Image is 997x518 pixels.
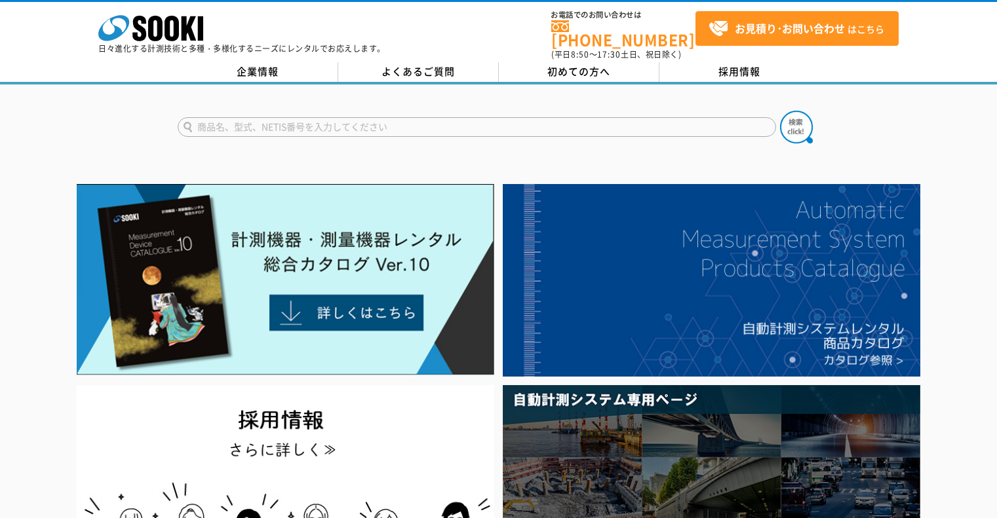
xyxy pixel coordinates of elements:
strong: お見積り･お問い合わせ [735,20,845,36]
span: お電話でのお問い合わせは [551,11,695,19]
a: 初めての方へ [499,62,659,82]
span: 17:30 [597,48,621,60]
a: よくあるご質問 [338,62,499,82]
a: お見積り･お問い合わせはこちら [695,11,899,46]
img: Catalog Ver10 [77,184,494,375]
span: 8:50 [571,48,589,60]
img: 自動計測システムカタログ [503,184,920,377]
input: 商品名、型式、NETIS番号を入力してください [178,117,776,137]
span: (平日 ～ 土日、祝日除く) [551,48,681,60]
img: btn_search.png [780,111,813,143]
a: [PHONE_NUMBER] [551,20,695,47]
span: 初めての方へ [547,64,610,79]
a: 企業情報 [178,62,338,82]
a: 採用情報 [659,62,820,82]
p: 日々進化する計測技術と多種・多様化するニーズにレンタルでお応えします。 [98,45,385,52]
span: はこちら [709,19,884,39]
